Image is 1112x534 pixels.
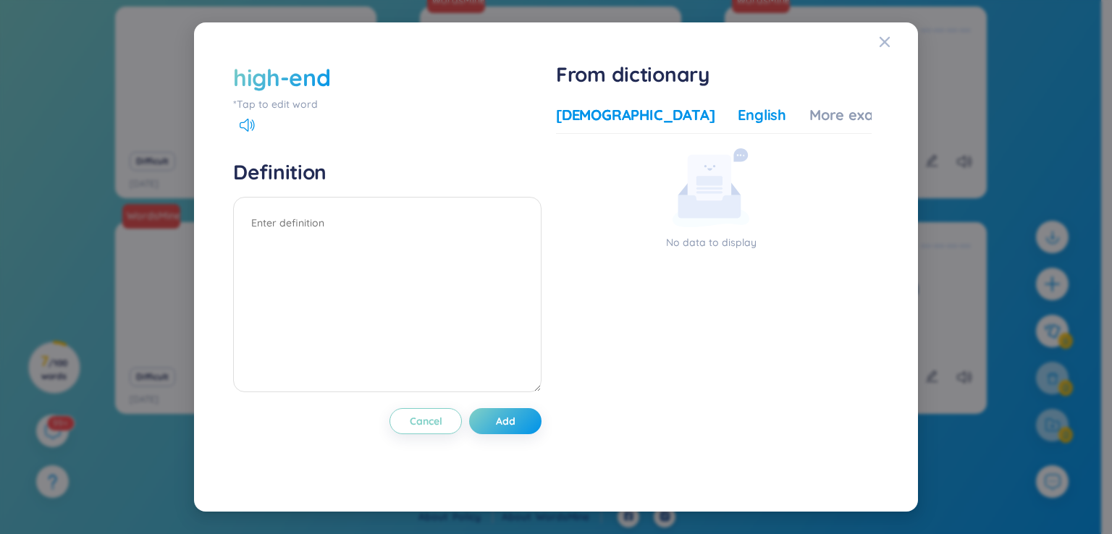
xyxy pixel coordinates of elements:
[879,22,918,62] button: Close
[809,105,914,125] div: More examples
[233,96,542,112] div: *Tap to edit word
[738,105,786,125] div: English
[233,159,542,185] h4: Definition
[410,414,442,428] span: Cancel
[556,234,866,250] p: No data to display
[556,62,872,88] h1: From dictionary
[556,105,715,125] div: [DEMOGRAPHIC_DATA]
[233,62,330,93] div: high-end
[496,414,515,428] span: Add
